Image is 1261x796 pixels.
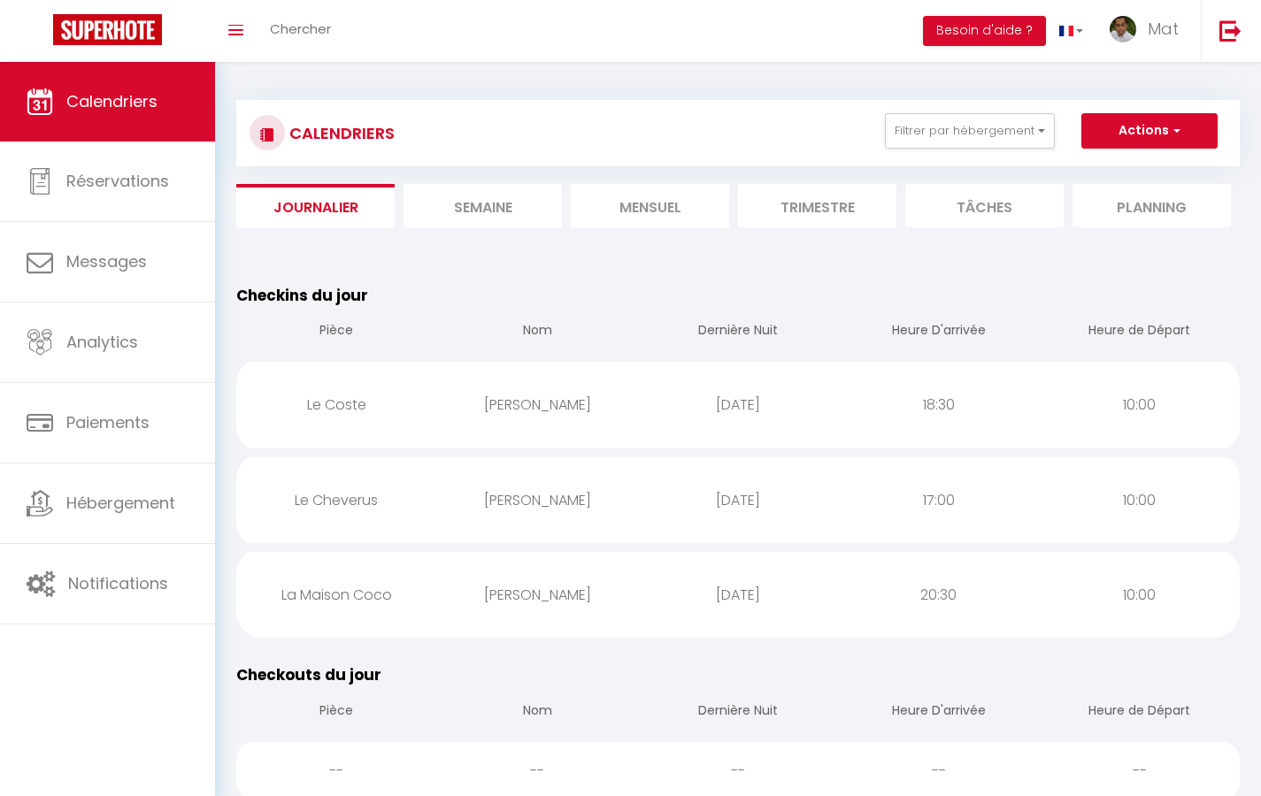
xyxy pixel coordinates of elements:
li: Journalier [236,184,395,227]
span: Chercher [270,19,331,38]
th: Dernière Nuit [638,687,839,738]
div: [DATE] [638,566,839,624]
button: Ouvrir le widget de chat LiveChat [14,7,67,60]
span: Mat [1148,18,1179,40]
span: Hébergement [66,492,175,514]
th: Heure de Départ [1039,687,1240,738]
span: Paiements [66,411,150,433]
div: [PERSON_NAME] [437,376,638,433]
div: 10:00 [1039,376,1240,433]
div: [DATE] [638,471,839,529]
img: logout [1219,19,1242,42]
div: 20:30 [838,566,1039,624]
th: Heure de Départ [1039,307,1240,357]
span: Réservations [66,170,169,192]
li: Trimestre [738,184,896,227]
button: Besoin d'aide ? [923,16,1046,46]
img: Super Booking [53,14,162,45]
h3: CALENDRIERS [285,113,395,153]
span: Analytics [66,331,138,353]
div: 18:30 [838,376,1039,433]
li: Planning [1073,184,1231,227]
div: 10:00 [1039,471,1240,529]
th: Pièce [236,307,437,357]
div: La Maison Coco [236,566,437,624]
th: Nom [437,687,638,738]
div: [PERSON_NAME] [437,566,638,624]
th: Nom [437,307,638,357]
li: Mensuel [571,184,729,227]
li: Tâches [905,184,1064,227]
button: Actions [1081,113,1218,149]
span: Notifications [68,572,168,594]
th: Pièce [236,687,437,738]
span: Messages [66,250,147,272]
div: Le Coste [236,376,437,433]
div: Le Cheverus [236,471,437,529]
div: 10:00 [1039,566,1240,624]
button: Filtrer par hébergement [885,113,1055,149]
th: Heure D'arrivée [838,687,1039,738]
th: Dernière Nuit [638,307,839,357]
div: [DATE] [638,376,839,433]
span: Calendriers [66,90,158,112]
th: Heure D'arrivée [838,307,1039,357]
div: [PERSON_NAME] [437,471,638,529]
div: 17:00 [838,471,1039,529]
span: Checkouts du jour [236,664,381,685]
span: Checkins du jour [236,285,368,306]
li: Semaine [404,184,562,227]
img: ... [1110,16,1136,42]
